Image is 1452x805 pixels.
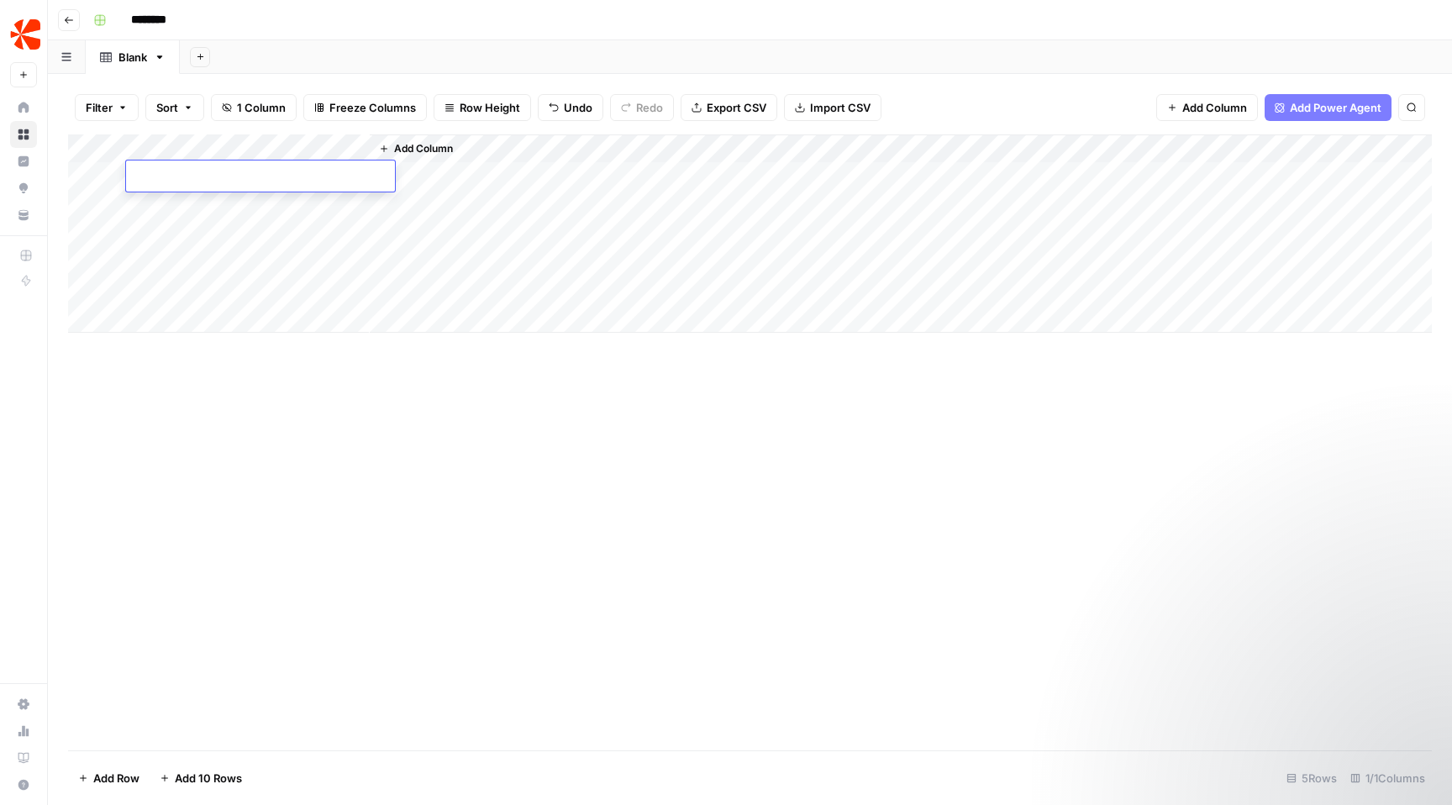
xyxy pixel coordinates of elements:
[303,94,427,121] button: Freeze Columns
[75,94,139,121] button: Filter
[10,94,37,121] a: Home
[156,99,178,116] span: Sort
[68,765,150,792] button: Add Row
[1182,99,1247,116] span: Add Column
[1280,765,1344,792] div: 5 Rows
[460,99,520,116] span: Row Height
[86,99,113,116] span: Filter
[175,770,242,787] span: Add 10 Rows
[10,19,40,50] img: ChargebeeOps Logo
[93,770,139,787] span: Add Row
[610,94,674,121] button: Redo
[10,691,37,718] a: Settings
[372,138,460,160] button: Add Column
[10,202,37,229] a: Your Data
[1156,94,1258,121] button: Add Column
[10,175,37,202] a: Opportunities
[784,94,881,121] button: Import CSV
[10,771,37,798] button: Help + Support
[538,94,603,121] button: Undo
[10,148,37,175] a: Insights
[145,94,204,121] button: Sort
[150,765,252,792] button: Add 10 Rows
[237,99,286,116] span: 1 Column
[636,99,663,116] span: Redo
[10,13,37,55] button: Workspace: ChargebeeOps
[10,121,37,148] a: Browse
[211,94,297,121] button: 1 Column
[434,94,531,121] button: Row Height
[681,94,777,121] button: Export CSV
[86,40,180,74] a: Blank
[564,99,592,116] span: Undo
[10,744,37,771] a: Learning Hub
[810,99,871,116] span: Import CSV
[1344,765,1432,792] div: 1/1 Columns
[1290,99,1381,116] span: Add Power Agent
[707,99,766,116] span: Export CSV
[118,49,147,66] div: Blank
[10,718,37,744] a: Usage
[1265,94,1391,121] button: Add Power Agent
[329,99,416,116] span: Freeze Columns
[394,141,453,156] span: Add Column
